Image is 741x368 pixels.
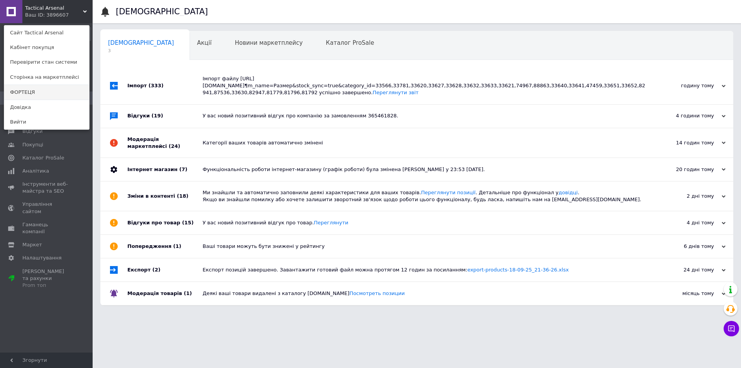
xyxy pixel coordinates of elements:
span: (2) [152,267,161,273]
a: Посмотреть позиции [349,290,404,296]
div: Prom топ [22,282,71,289]
div: Відгуки [127,105,203,128]
a: Вийти [4,115,89,129]
span: [PERSON_NAME] та рахунки [22,268,71,289]
span: (1) [173,243,181,249]
a: Перевірити стан системи [4,55,89,70]
a: Переглянути [314,220,348,226]
div: У вас новий позитивний відгук про компанію за замовленням 365461828. [203,112,648,119]
a: Переглянути звіт [373,90,419,95]
span: Каталог ProSale [326,39,374,46]
div: 20 годин тому [648,166,726,173]
button: Чат з покупцем [724,321,739,336]
div: Функціональність роботи інтернет-магазину (графік роботи) була змінена [PERSON_NAME] у 23:53 [DATE]. [203,166,648,173]
div: 2 дні тому [648,193,726,200]
h1: [DEMOGRAPHIC_DATA] [116,7,208,16]
a: Сторінка на маркетплейсі [4,70,89,85]
span: Аналітика [22,168,49,175]
div: місяць тому [648,290,726,297]
span: (333) [149,83,164,88]
span: (18) [177,193,188,199]
div: 4 години тому [648,112,726,119]
a: Сайт Tactical Arsenal [4,25,89,40]
span: Акції [197,39,212,46]
div: 24 дні тому [648,266,726,273]
div: Попередження [127,235,203,258]
span: Каталог ProSale [22,154,64,161]
div: годину тому [648,82,726,89]
span: Управління сайтом [22,201,71,215]
div: Експорт позицій завершено. Завантажити готовий файл можна протягом 12 годин за посиланням: [203,266,648,273]
div: Модерація маркетплейсі [127,128,203,158]
span: (7) [179,166,187,172]
div: Інтернет магазин [127,158,203,181]
span: Інструменти веб-майстра та SEO [22,181,71,195]
div: Ми знайшли та автоматично заповнили деякі характеристики для ваших товарів. . Детальніше про функ... [203,189,648,203]
span: (19) [152,113,163,119]
div: Зміни в контенті [127,181,203,211]
div: Ваші товари можуть бути знижені у рейтингу [203,243,648,250]
div: Деякі ваші товари видалені з каталогу [DOMAIN_NAME] [203,290,648,297]
a: довідці [558,190,578,195]
div: Імпорт [127,68,203,104]
div: Експорт [127,258,203,282]
span: (24) [169,143,180,149]
a: Переглянути позиції [421,190,475,195]
a: export-products-18-09-25_21-36-26.xlsx [467,267,569,273]
span: (15) [182,220,194,226]
div: Ваш ID: 3896607 [25,12,58,19]
div: 4 дні тому [648,219,726,226]
a: ФОРТЕЦЯ [4,85,89,100]
div: Категорії ваших товарів автоматично змінені [203,139,648,146]
span: Відгуки [22,128,42,135]
span: [DEMOGRAPHIC_DATA] [108,39,174,46]
div: Відгуки про товар [127,211,203,234]
span: Маркет [22,241,42,248]
a: Довідка [4,100,89,115]
div: 14 годин тому [648,139,726,146]
div: Модерація товарів [127,282,203,305]
span: 3 [108,48,174,54]
span: Новини маркетплейсу [235,39,303,46]
span: Налаштування [22,254,62,261]
span: Гаманець компанії [22,221,71,235]
a: Кабінет покупця [4,40,89,55]
span: Покупці [22,141,43,148]
div: 6 днів тому [648,243,726,250]
div: У вас новий позитивний відгук про товар. [203,219,648,226]
span: (1) [184,290,192,296]
span: Tactical Arsenal [25,5,83,12]
div: Імпорт файлу [URL][DOMAIN_NAME]¶m_name=Размер&stock_sync=true&category_id=33566,33781,33620,33627... [203,75,648,97]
